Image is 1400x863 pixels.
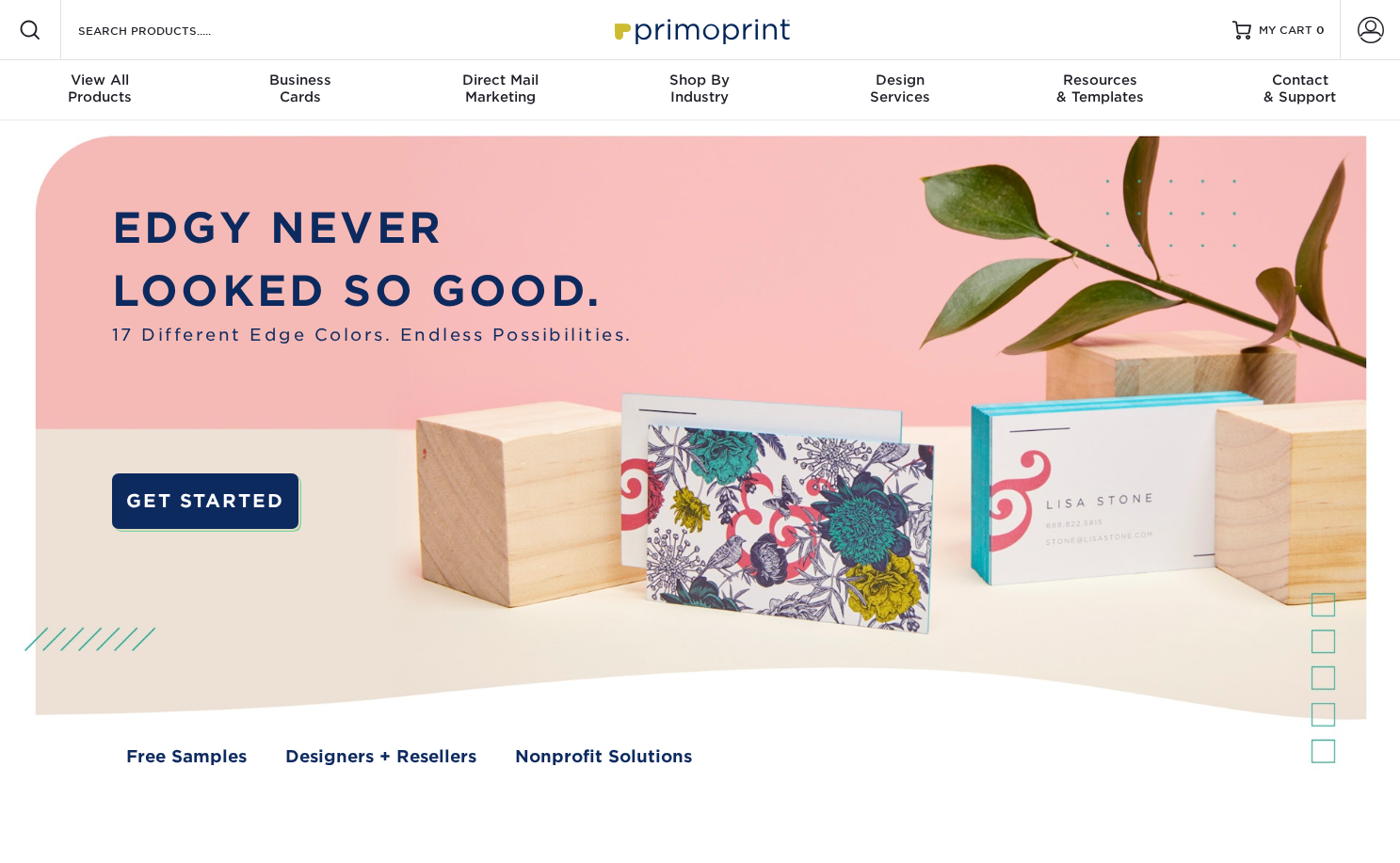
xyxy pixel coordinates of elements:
[1000,60,1199,120] a: Resources& Templates
[1000,72,1199,105] div: & Templates
[200,60,399,120] a: BusinessCards
[400,72,600,88] span: Direct Mail
[1316,24,1325,37] span: 0
[600,72,799,105] div: Industry
[112,197,633,260] p: EDGY NEVER
[200,72,399,105] div: Cards
[1200,72,1400,105] div: & Support
[200,72,399,88] span: Business
[800,72,1000,105] div: Services
[285,744,476,770] a: Designers + Resellers
[1200,72,1400,88] span: Contact
[1000,72,1199,88] span: Resources
[112,323,633,348] span: 17 Different Edge Colors. Endless Possibilities.
[1200,60,1400,120] a: Contact& Support
[600,60,799,120] a: Shop ByIndustry
[112,473,298,529] a: GET STARTED
[400,60,600,120] a: Direct MailMarketing
[800,72,1000,88] span: Design
[600,72,799,88] span: Shop By
[606,9,795,50] img: Primoprint
[76,19,260,41] input: SEARCH PRODUCTS.....
[400,72,600,105] div: Marketing
[1259,23,1312,39] span: MY CART
[800,60,1000,120] a: DesignServices
[112,260,633,323] p: LOOKED SO GOOD.
[126,744,247,770] a: Free Samples
[515,744,692,770] a: Nonprofit Solutions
